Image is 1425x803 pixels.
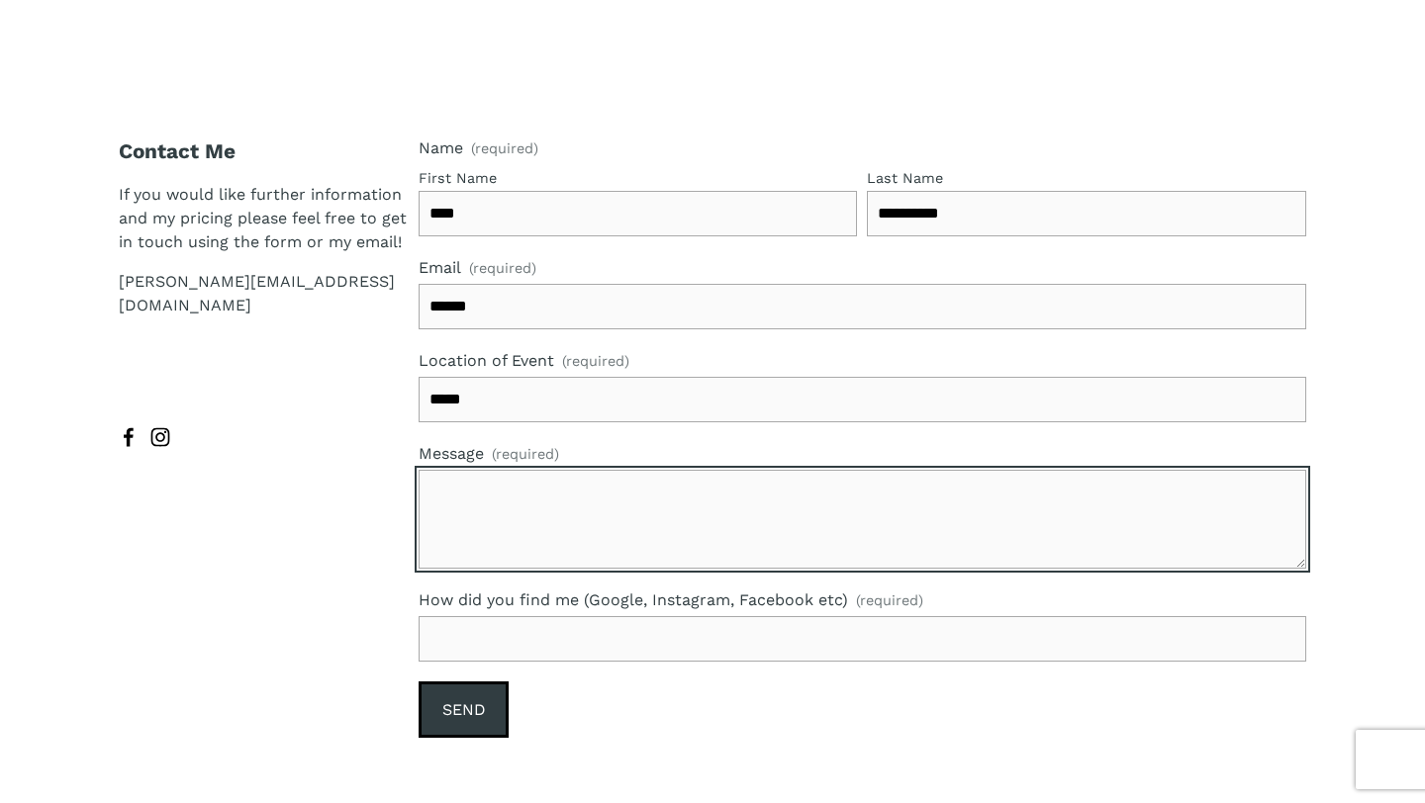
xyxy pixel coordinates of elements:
div: Last Name [867,168,1306,192]
a: Catherine O'Hara [wedding and lifestyle photography] [119,427,139,447]
span: (required) [471,141,538,155]
span: Message [419,442,484,466]
span: Send [442,700,486,719]
a: Instagram [150,427,170,447]
span: (required) [469,258,536,280]
span: Email [419,256,461,280]
strong: Contact Me [119,139,236,163]
p: If you would like further information and my pricing please feel free to get in touch using the f... [119,183,408,254]
span: Name [419,136,463,160]
span: (required) [856,590,923,612]
span: (required) [562,351,629,373]
button: SendSend [419,681,510,738]
div: First Name [419,168,858,192]
p: [PERSON_NAME][EMAIL_ADDRESS][DOMAIN_NAME] [119,270,408,317]
span: How did you find me (Google, Instagram, Facebook etc) [419,588,848,612]
span: (required) [492,444,559,466]
span: Location of Event [419,349,554,373]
